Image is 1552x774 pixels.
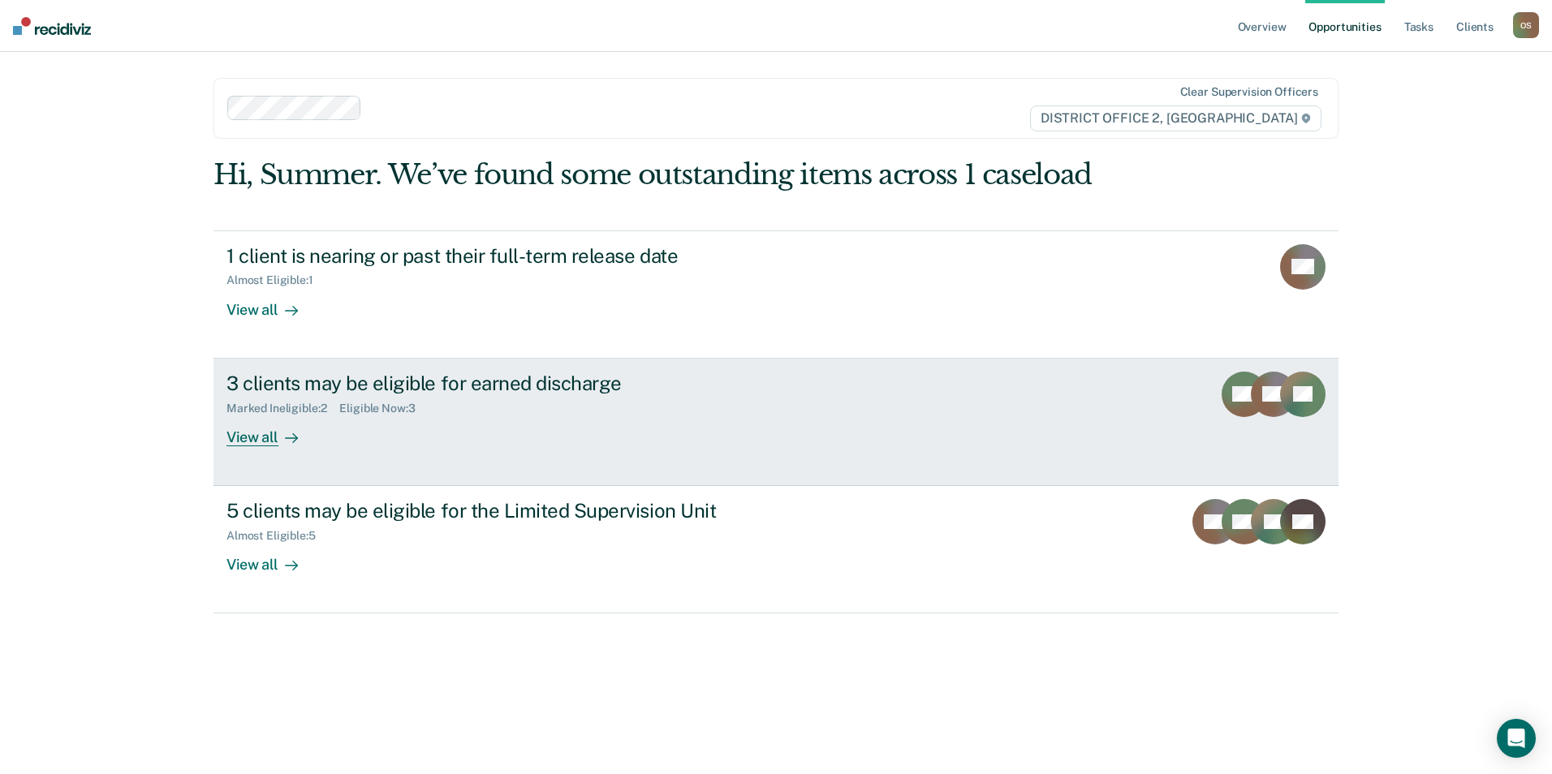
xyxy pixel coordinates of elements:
[226,273,326,287] div: Almost Eligible : 1
[1497,719,1536,758] div: Open Intercom Messenger
[339,402,428,415] div: Eligible Now : 3
[213,486,1339,613] a: 5 clients may be eligible for the Limited Supervision UnitAlmost Eligible:5View all
[226,244,796,268] div: 1 client is nearing or past their full-term release date
[1513,12,1539,38] div: O S
[226,543,317,574] div: View all
[226,287,317,319] div: View all
[213,230,1339,359] a: 1 client is nearing or past their full-term release dateAlmost Eligible:1View all
[226,415,317,446] div: View all
[1513,12,1539,38] button: OS
[13,17,91,35] img: Recidiviz
[226,499,796,522] div: 5 clients may be eligible for the Limited Supervision Unit
[226,372,796,395] div: 3 clients may be eligible for earned discharge
[226,402,339,415] div: Marked Ineligible : 2
[213,359,1339,486] a: 3 clients may be eligible for earned dischargeMarked Ineligible:2Eligible Now:3View all
[213,158,1114,191] div: Hi, Summer. We’ve found some outstanding items across 1 caseload
[226,529,329,543] div: Almost Eligible : 5
[1180,85,1318,99] div: Clear supervision officers
[1030,105,1321,131] span: DISTRICT OFFICE 2, [GEOGRAPHIC_DATA]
